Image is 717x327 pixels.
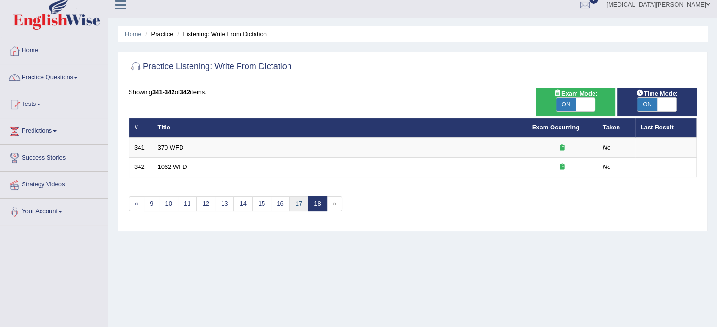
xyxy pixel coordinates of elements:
a: 15 [252,196,271,212]
a: 16 [271,196,289,212]
a: 11 [178,196,197,212]
th: Last Result [635,118,697,138]
em: No [603,163,611,170]
a: 18 [308,196,327,212]
a: 370 WFD [158,144,184,151]
em: No [603,144,611,151]
a: Home [0,38,108,61]
div: Show exams occurring in exams [536,88,616,116]
a: Predictions [0,118,108,142]
th: Title [153,118,527,138]
b: 342 [180,88,190,96]
span: Time Mode: [633,88,682,98]
a: Practice Questions [0,64,108,88]
a: Home [125,31,141,38]
a: 17 [289,196,308,212]
th: Taken [598,118,635,138]
span: ON [637,98,657,111]
a: 10 [159,196,178,212]
th: # [129,118,153,138]
a: 13 [215,196,234,212]
span: ON [556,98,576,111]
div: – [641,144,692,152]
h2: Practice Listening: Write From Dictation [129,60,292,74]
a: Tests [0,91,108,115]
span: Exam Mode: [550,88,601,98]
li: Practice [143,30,173,39]
div: – [641,163,692,172]
a: 1062 WFD [158,163,187,170]
td: 342 [129,158,153,177]
div: Exam occurring question [532,163,593,172]
li: Listening: Write From Dictation [175,30,267,39]
b: 341-342 [152,88,175,96]
div: Showing of items. [129,88,697,96]
a: 12 [196,196,215,212]
a: Strategy Videos [0,172,108,195]
a: 14 [233,196,252,212]
a: « [129,196,144,212]
a: Success Stories [0,145,108,168]
a: 9 [144,196,159,212]
td: 341 [129,138,153,158]
span: » [327,196,342,212]
div: Exam occurring question [532,144,593,152]
a: Your Account [0,199,108,222]
a: Exam Occurring [532,124,579,131]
